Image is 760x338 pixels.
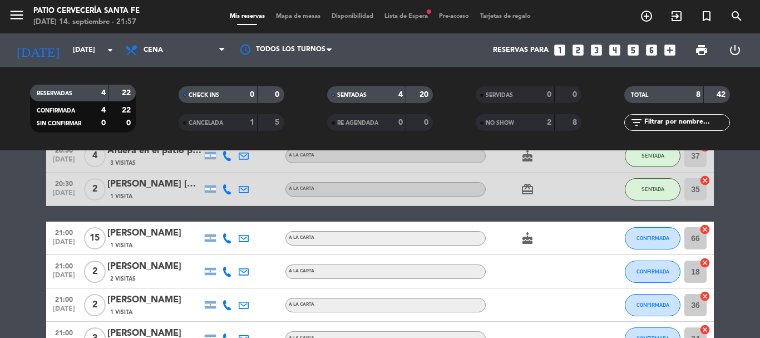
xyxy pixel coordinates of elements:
i: cancel [699,224,710,235]
i: cancel [699,257,710,268]
strong: 8 [696,91,700,99]
strong: 0 [424,119,431,126]
i: looks_one [552,43,567,57]
span: RE AGENDADA [337,120,378,126]
i: cake [521,149,534,163]
strong: 22 [122,106,133,114]
strong: 0 [275,91,282,99]
i: add_circle_outline [640,9,653,23]
div: LOG OUT [718,33,752,67]
i: looks_5 [626,43,640,57]
span: CHECK INS [189,92,219,98]
span: SENTADA [641,153,664,159]
strong: 1 [250,119,254,126]
div: [PERSON_NAME] [GEOGRAPHIC_DATA] [107,177,202,192]
strong: 4 [101,106,106,114]
span: 15 [84,227,106,249]
div: [DATE] 14. septiembre - 21:57 [33,17,140,28]
button: SENTADA [625,145,680,167]
span: A LA CARTA [289,269,314,273]
strong: 2 [547,119,551,126]
span: SIN CONFIRMAR [37,121,81,126]
span: 21:00 [50,226,78,238]
span: Lista de Espera [379,13,433,19]
i: looks_two [571,43,585,57]
button: menu [8,7,25,27]
strong: 0 [101,119,106,127]
span: Disponibilidad [326,13,379,19]
strong: 8 [573,119,579,126]
i: looks_6 [644,43,659,57]
i: cake [521,232,534,245]
i: card_giftcard [521,183,534,196]
div: [PERSON_NAME] [107,226,202,241]
span: CANCELADA [189,120,223,126]
span: Mis reservas [224,13,270,19]
div: Afuera en el patio por favor. [107,144,202,158]
i: looks_4 [608,43,622,57]
span: Mapa de mesas [270,13,326,19]
span: [DATE] [50,238,78,251]
strong: 0 [547,91,551,99]
i: turned_in_not [700,9,713,23]
strong: 20 [420,91,431,99]
span: A LA CARTA [289,187,314,191]
span: print [695,43,708,57]
button: CONFIRMADA [625,261,680,283]
i: cancel [699,175,710,186]
span: 20:30 [50,177,78,189]
span: CONFIRMADA [636,235,669,241]
span: 2 Visitas [110,275,136,283]
span: SERVIDAS [486,92,513,98]
span: Tarjetas de regalo [475,13,536,19]
strong: 5 [275,119,282,126]
button: CONFIRMADA [625,294,680,316]
span: Pre-acceso [433,13,475,19]
span: CONFIRMADA [636,302,669,308]
strong: 0 [398,119,403,126]
strong: 0 [250,91,254,99]
i: power_settings_new [728,43,742,57]
span: SENTADAS [337,92,367,98]
i: looks_3 [589,43,604,57]
span: 1 Visita [110,192,132,201]
button: CONFIRMADA [625,227,680,249]
span: 21:00 [50,259,78,272]
button: SENTADA [625,178,680,200]
span: RESERVADAS [37,91,72,96]
span: 21:00 [50,292,78,305]
span: 3 Visitas [110,159,136,168]
i: exit_to_app [670,9,683,23]
strong: 0 [126,119,133,127]
span: CONFIRMADA [636,268,669,275]
strong: 4 [101,89,106,97]
i: menu [8,7,25,23]
span: 2 [84,261,106,283]
strong: 0 [573,91,579,99]
input: Filtrar por nombre... [643,116,729,129]
span: CONFIRMADA [37,108,75,114]
span: 1 Visita [110,308,132,317]
i: add_box [663,43,677,57]
span: 4 [84,145,106,167]
span: A LA CARTA [289,302,314,307]
span: Reservas para [493,46,549,54]
i: search [730,9,743,23]
span: fiber_manual_record [426,8,432,15]
span: SENTADA [641,186,664,192]
i: filter_list [630,116,643,129]
i: cancel [699,324,710,335]
span: 2 [84,294,106,316]
span: [DATE] [50,156,78,169]
span: NO SHOW [486,120,514,126]
div: [PERSON_NAME] [107,293,202,307]
span: A LA CARTA [289,153,314,158]
span: TOTAL [631,92,648,98]
span: [DATE] [50,189,78,202]
strong: 22 [122,89,133,97]
div: Patio Cervecería Santa Fe [33,6,140,17]
i: cancel [699,291,710,302]
i: [DATE] [8,38,67,62]
strong: 4 [398,91,403,99]
div: [PERSON_NAME] [107,259,202,274]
